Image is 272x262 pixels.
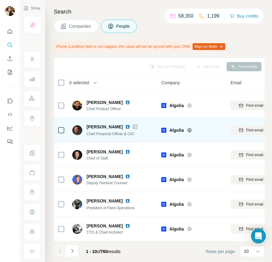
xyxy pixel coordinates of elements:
img: Logo of Algolia [161,128,166,133]
span: Find email [246,177,263,182]
span: Chief Financial Officer & CIO [87,132,134,136]
button: Find email [231,200,271,209]
img: LinkedIn logo [125,198,130,203]
img: LinkedIn logo [125,124,130,129]
p: 58,350 [178,12,193,20]
button: Use Surfe on LinkedIn [5,95,15,106]
span: Algolia [169,177,184,183]
span: 0 selected [69,80,89,86]
button: Search [5,40,15,51]
img: LinkedIn logo [125,100,130,105]
span: Algolia [169,152,184,158]
img: Avatar [5,6,15,16]
h4: Search [54,7,265,16]
span: Algolia [169,102,184,109]
span: Company [161,80,180,86]
img: Logo of Algolia [161,202,166,207]
img: Logo of Algolia [161,177,166,182]
button: Dashboard [5,123,15,134]
span: Rows per page [206,248,235,255]
span: Find email [246,103,263,108]
span: Algolia [169,226,184,232]
img: Logo of Algolia [161,103,166,108]
span: CTO & Chief Architect [87,230,138,235]
span: President of Field Operations [87,206,134,210]
img: LinkedIn logo [125,174,130,179]
span: Find email [246,202,263,207]
img: Avatar [72,199,82,209]
img: Avatar [72,150,82,160]
span: [PERSON_NAME] [87,173,123,180]
span: Find email [246,127,263,133]
img: Avatar [72,101,82,110]
button: Find email [231,224,271,234]
button: Navigate to next page [66,245,79,257]
span: Deputy General Counsel [87,180,138,186]
button: Map my fields [193,43,225,50]
span: Companies [69,23,91,29]
span: [PERSON_NAME] [87,223,123,229]
div: Open Intercom Messenger [251,229,266,243]
button: Feedback [5,136,15,147]
span: 760 [101,249,108,254]
button: Quick start [5,26,15,37]
span: People [116,23,130,29]
img: LinkedIn logo [125,149,130,154]
button: Enrich CSV [5,53,15,64]
span: Email [231,80,241,86]
span: Algolia [169,201,184,207]
span: [PERSON_NAME] [87,149,123,155]
div: Phone (Landline) field is not mapped, this value will not be synced with your CRM [54,41,227,52]
span: results [86,249,121,254]
button: Show [19,4,45,13]
button: My lists [5,67,15,78]
span: 1 - 10 [86,249,97,254]
button: Buy credits [230,12,258,20]
img: Logo of Algolia [161,152,166,157]
img: LinkedIn logo [125,223,130,228]
img: Avatar [72,125,82,135]
button: Use Surfe API [5,109,15,120]
span: Chief Product Officer [87,106,138,112]
button: Find email [231,101,271,110]
span: [PERSON_NAME] [87,99,123,106]
img: Avatar [72,224,82,234]
span: [PERSON_NAME] [87,198,123,204]
p: 1,199 [207,12,219,20]
img: Avatar [72,175,82,185]
span: Find email [246,152,263,158]
span: Chief of Staff [87,156,138,161]
p: 10 [244,248,249,254]
button: Find email [231,126,271,135]
button: Find email [231,175,271,184]
span: of [97,249,101,254]
span: Find email [246,226,263,232]
img: Logo of Algolia [161,227,166,231]
span: Algolia [169,127,184,133]
span: [PERSON_NAME] [87,124,123,130]
button: Find email [231,150,271,160]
